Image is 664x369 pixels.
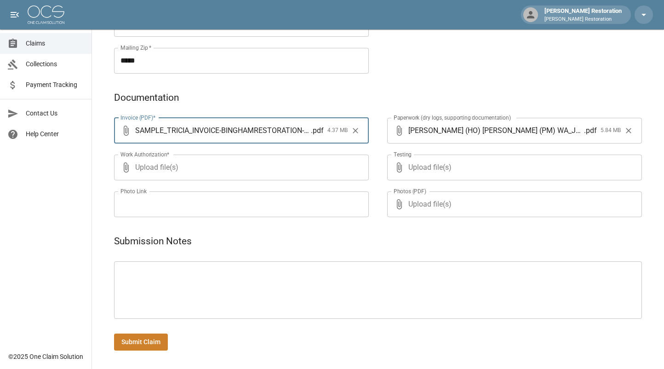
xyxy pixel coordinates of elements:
span: . pdf [311,125,324,136]
img: ocs-logo-white-transparent.png [28,6,64,24]
button: Clear [622,124,635,138]
label: Photos (PDF) [394,187,426,195]
button: open drawer [6,6,24,24]
label: Invoice (PDF)* [120,114,156,121]
div: © 2025 One Claim Solution [8,352,83,361]
span: Contact Us [26,109,84,118]
label: Work Authorization* [120,150,170,158]
span: Help Center [26,129,84,139]
span: Claims [26,39,84,48]
span: . pdf [584,125,597,136]
span: Upload file(s) [135,155,344,180]
span: 5.84 MB [601,126,621,135]
span: [PERSON_NAME] (HO) [PERSON_NAME] (PM) WA_JL_MM - LVN [408,125,584,136]
div: [PERSON_NAME] Restoration [541,6,625,23]
p: [PERSON_NAME] Restoration [544,16,622,23]
span: Collections [26,59,84,69]
span: 4.37 MB [327,126,348,135]
label: Testing [394,150,412,158]
label: Paperwork (dry logs, supporting documentation) [394,114,511,121]
span: Upload file(s) [408,191,617,217]
button: Submit Claim [114,334,168,351]
span: SAMPLE_TRICIA_INVOICE-BINGHAMRESTORATION-LVN [135,125,311,136]
label: Mailing Zip [120,44,152,52]
button: Clear [349,124,362,138]
label: Photo Link [120,187,147,195]
span: Upload file(s) [408,155,617,180]
span: Payment Tracking [26,80,84,90]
